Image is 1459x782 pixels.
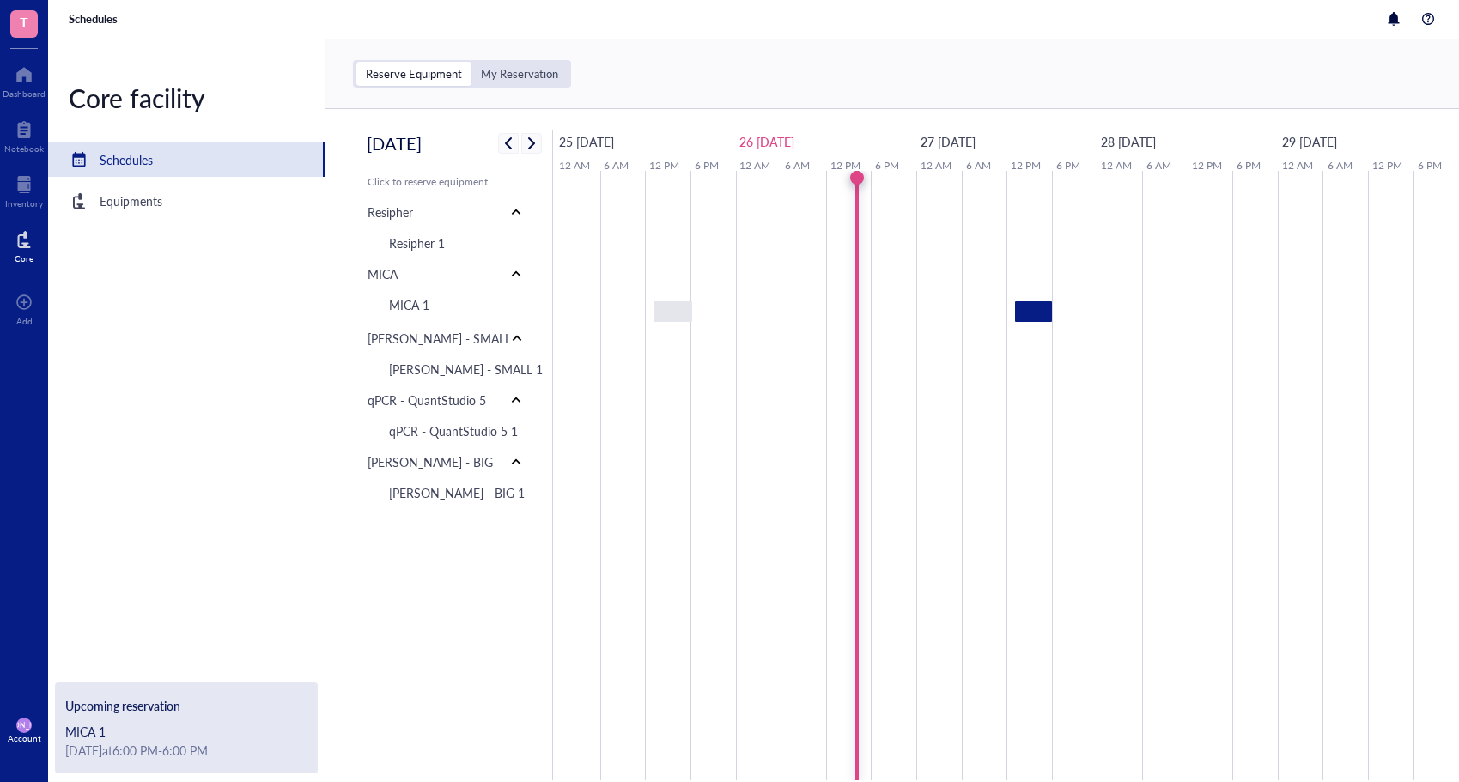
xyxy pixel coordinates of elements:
[20,11,28,33] span: T
[353,60,571,88] div: segmented control
[368,391,486,409] div: qPCR - QuantStudio 5
[15,253,33,264] div: Core
[1232,155,1265,177] a: 6 PM
[1278,129,1341,155] a: August 29, 2025
[16,316,33,326] div: Add
[366,66,462,82] div: Reserve Equipment
[69,11,121,27] a: Schedules
[15,226,33,264] a: Core
[1278,155,1317,177] a: 12 AM
[65,722,307,741] div: MICA 1
[871,155,903,177] a: 6 PM
[826,155,865,177] a: 12 PM
[1097,155,1136,177] a: 12 AM
[735,155,775,177] a: 12 AM
[3,61,46,99] a: Dashboard
[389,360,543,379] div: [PERSON_NAME] - SMALL 1
[100,191,162,210] div: Equipments
[1368,155,1407,177] a: 12 PM
[481,66,558,82] div: My Reservation
[5,171,43,209] a: Inventory
[65,696,307,715] div: Upcoming reservation
[368,203,413,221] div: Resipher
[4,116,44,154] a: Notebook
[1188,155,1226,177] a: 12 PM
[521,133,542,154] button: Next week
[1323,155,1357,177] a: 6 AM
[1006,155,1045,177] a: 12 PM
[5,198,43,209] div: Inventory
[1097,129,1160,155] a: August 28, 2025
[735,129,799,155] a: August 26, 2025
[4,143,44,154] div: Notebook
[962,155,995,177] a: 6 AM
[555,129,618,155] a: August 25, 2025
[916,155,956,177] a: 12 AM
[916,129,980,155] a: August 27, 2025
[368,174,528,190] div: Click to reserve equipment
[48,142,325,177] a: Schedules
[389,421,518,440] div: qPCR - QuantStudio 5 1
[65,741,307,760] div: [DATE] at 6:00 PM - 6:00 PM
[368,452,493,471] div: [PERSON_NAME] - BIG
[645,155,684,177] a: 12 PM
[367,130,422,157] h2: [DATE]
[48,184,325,218] a: Equipments
[389,483,525,502] div: [PERSON_NAME] - BIG 1
[389,295,429,314] div: MICA 1
[356,62,471,86] div: Reserve Equipment
[389,233,445,252] div: Resipher 1
[555,155,594,177] a: 12 AM
[781,155,814,177] a: 6 AM
[1413,155,1446,177] a: 6 PM
[1142,155,1176,177] a: 6 AM
[100,150,153,169] div: Schedules
[1052,155,1085,177] a: 6 PM
[368,329,511,348] div: [PERSON_NAME] - SMALL
[471,62,568,86] div: My Reservation
[690,155,723,177] a: 6 PM
[8,733,41,743] div: Account
[599,155,633,177] a: 6 AM
[498,133,519,154] button: Previous week
[48,81,325,115] div: Core facility
[368,264,398,283] div: MICA
[3,88,46,99] div: Dashboard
